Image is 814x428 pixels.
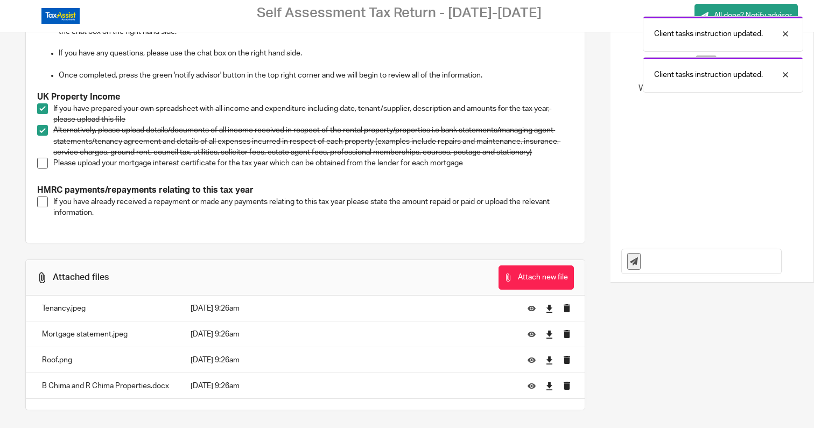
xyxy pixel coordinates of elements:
p: Tenancy.jpeg [42,303,169,314]
h2: Self Assessment Tax Return - [DATE]-[DATE] [257,5,542,22]
p: Please upload your mortgage interest certificate for the tax year which can be obtained from the ... [53,158,573,169]
strong: HMRC payments/repayments relating to this tax year [37,186,254,194]
p: Mortgage statement.jpeg [42,329,169,340]
button: Attach new file [499,265,574,290]
p: Once completed, press the green 'notify advisor' button in the top right corner and we will begin... [59,70,573,81]
p: If you have prepared your own spreadsheet with all income and expenditure including date, tenant/... [53,103,573,125]
a: Download [545,381,553,391]
p: [DATE] 9:26am [191,355,511,366]
p: Alternatively, please upload details/documents of all income received in respect of the rental pr... [53,125,573,158]
p: B Chima and R Chima Properties.docx [42,381,169,391]
a: Download [545,329,553,340]
p: Client tasks instruction updated. [654,29,763,39]
p: [DATE] 9:26am [191,329,511,340]
p: Roof.png [42,355,169,366]
img: Logo_TaxAssistAccountants_FullColour_RGB.png [41,8,80,24]
a: All done? Notify advisor [694,4,798,28]
p: Client tasks instruction updated. [654,69,763,80]
div: Attached files [53,272,109,283]
p: [DATE] 9:26am [191,303,511,314]
a: Download [545,355,553,366]
p: If you have already received a repayment or made any payments relating to this tax year please st... [53,197,573,219]
strong: UK Property Income [37,93,120,101]
p: [DATE] 9:26am [191,381,511,391]
a: Download [545,303,553,314]
p: If you have any questions, please use the chat box on the right hand side. [59,48,573,59]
